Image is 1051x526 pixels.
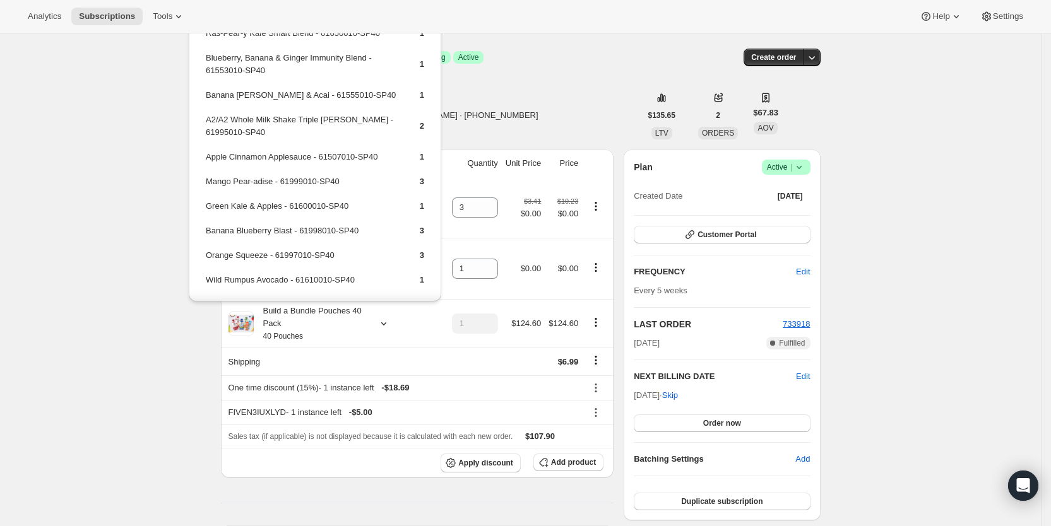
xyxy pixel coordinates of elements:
button: Product actions [586,260,606,274]
button: Edit [796,370,810,383]
button: Edit [788,262,817,282]
button: $135.65 [641,107,683,124]
div: FIVEN3IUXLYD - 1 instance left [229,406,579,419]
button: Tools [145,8,193,25]
span: - $5.00 [349,406,372,419]
span: $0.00 [521,207,542,220]
span: Customer Portal [698,230,756,240]
button: Subscriptions [71,8,143,25]
span: Apply discount [458,458,513,468]
button: 2 [708,107,728,124]
td: A2/A2 Whole Milk Shake Triple [PERSON_NAME] - 61995010-SP40 [205,113,398,149]
span: Fulfilled [779,338,805,348]
h6: Batching Settings [634,453,795,465]
span: [DATE] [778,191,803,201]
span: $0.00 [521,264,542,273]
div: Build a Bundle Pouches 40 Pack [254,305,367,342]
span: $0.00 [558,264,579,273]
span: Created Date [634,190,682,202]
span: Create order [751,52,796,62]
button: 733918 [783,318,810,330]
button: Skip [655,385,686,406]
h2: NEXT BILLING DATE [634,370,796,383]
span: Every 5 weeks [634,286,687,295]
td: Green Kale & Apples - 61600010-SP40 [205,199,398,223]
td: Mango, [PERSON_NAME] & Spirulina Immunity Blend - 61552010-SP40 [205,298,398,334]
div: One time discount (15%) - 1 instance left [229,382,579,394]
span: Sales tax (if applicable) is not displayed because it is calculated with each new order. [229,432,513,441]
span: Duplicate subscription [681,496,763,506]
span: $6.99 [558,357,579,366]
h2: LAST ORDER [634,318,783,330]
span: Active [767,161,805,173]
th: Price [545,149,582,177]
span: Skip [662,389,678,402]
span: [DATE] [634,337,660,349]
span: $107.90 [525,431,555,441]
h2: FREQUENCY [634,266,796,278]
span: 1 [420,275,424,284]
span: 1 [420,152,424,161]
td: Apple Cinnamon Applesauce - 61507010-SP40 [205,150,398,173]
small: $3.41 [524,197,541,205]
td: Mango Pear-adise - 61999010-SP40 [205,175,398,198]
button: Create order [744,49,804,66]
button: Apply discount [441,453,521,472]
button: [DATE] [770,187,811,205]
button: Product actions [586,315,606,329]
button: Add product [533,453,603,471]
td: Orange Squeeze - 61997010-SP40 [205,248,398,272]
span: 1 [420,90,424,100]
td: Banana Blueberry Blast - 61998010-SP40 [205,224,398,247]
button: Duplicate subscription [634,493,810,510]
span: AOV [757,124,773,132]
span: Help [932,11,949,21]
span: 1 [420,59,424,69]
span: Analytics [28,11,61,21]
span: Order now [703,418,741,428]
small: $10.23 [557,197,578,205]
span: $124.60 [511,319,541,328]
span: $67.83 [753,107,778,119]
button: Order now [634,414,810,432]
button: Settings [973,8,1031,25]
span: 3 [420,177,424,186]
span: Add product [551,457,596,467]
span: $0.00 [549,207,578,220]
small: 40 Pouches [263,332,303,341]
span: 1 [420,201,424,211]
span: Active [458,52,479,62]
span: Edit [796,266,810,278]
span: Add [795,453,810,465]
th: Quantity [448,149,502,177]
span: [DATE] · [634,390,678,400]
span: 3 [420,226,424,235]
th: Unit Price [502,149,545,177]
td: Blueberry, Banana & Ginger Immunity Blend - 61553010-SP40 [205,51,398,87]
h2: Plan [634,161,653,173]
button: Analytics [20,8,69,25]
span: - $18.69 [381,382,409,394]
button: Shipping actions [586,353,606,367]
button: Add [788,449,817,469]
button: Customer Portal [634,226,810,243]
button: Help [912,8,970,25]
span: ORDERS [702,129,734,137]
a: 733918 [783,319,810,329]
span: 2 [420,121,424,131]
span: 2 [716,110,720,120]
button: Product actions [586,199,606,213]
span: $135.65 [648,110,675,120]
span: Settings [993,11,1023,21]
div: Open Intercom Messenger [1008,470,1038,501]
span: $124.60 [549,319,578,328]
span: LTV [655,129,668,137]
span: 3 [420,250,424,260]
span: Tools [153,11,172,21]
span: Subscriptions [79,11,135,21]
td: Wild Rumpus Avocado - 61610010-SP40 [205,273,398,296]
td: Banana [PERSON_NAME] & Acai - 61555010-SP40 [205,88,398,112]
span: | [790,162,792,172]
